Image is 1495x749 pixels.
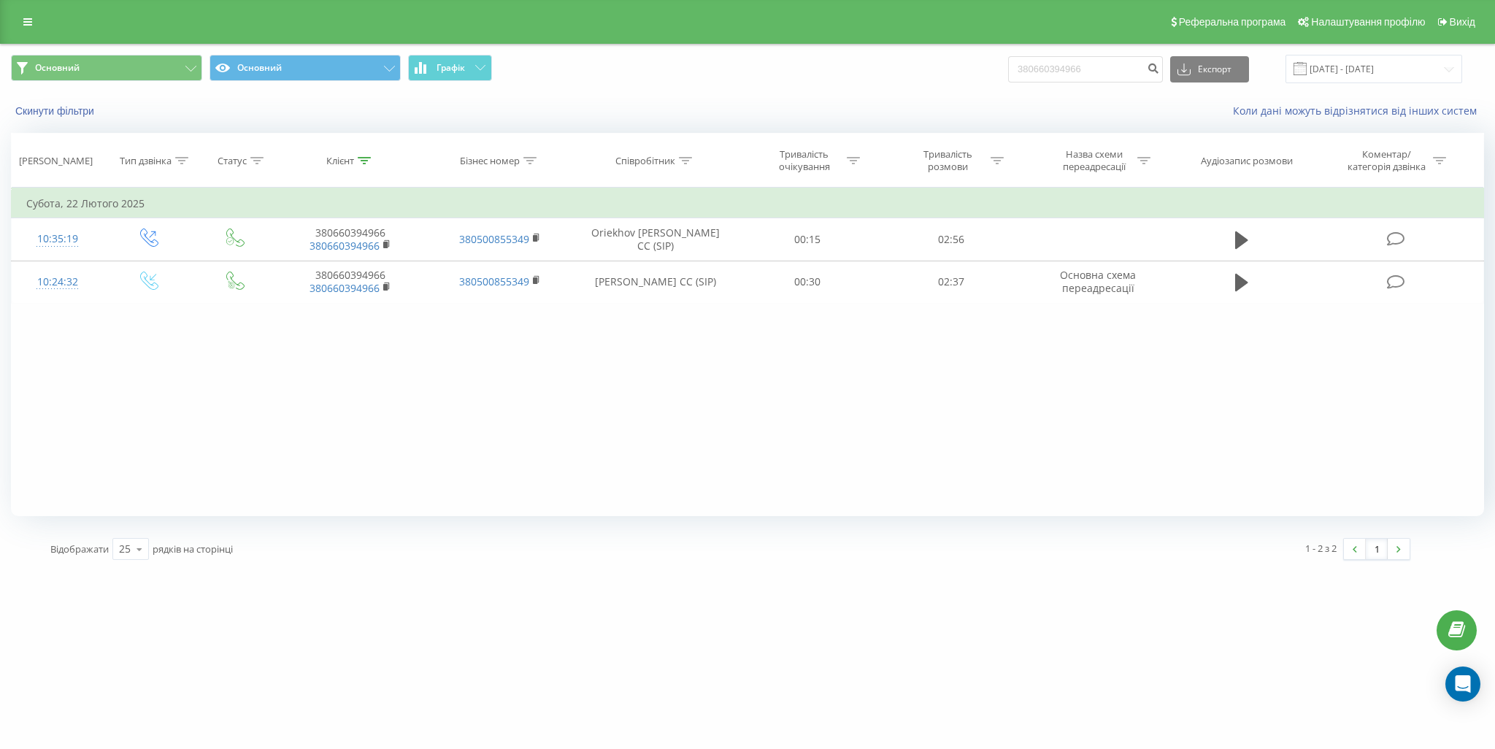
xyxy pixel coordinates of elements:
div: 10:24:32 [26,268,89,296]
div: Назва схеми переадресації [1056,148,1134,173]
span: Відображати [50,542,109,556]
button: Експорт [1170,56,1249,82]
a: 380500855349 [459,274,529,288]
div: Open Intercom Messenger [1445,667,1480,702]
div: Статус [218,155,247,167]
td: 380660394966 [276,261,426,303]
div: [PERSON_NAME] [19,155,93,167]
td: [PERSON_NAME] СС (SIP) [574,261,736,303]
button: Основний [11,55,202,81]
span: Основний [35,62,80,74]
a: 380660394966 [310,281,380,295]
div: Клієнт [326,155,354,167]
div: Бізнес номер [460,155,520,167]
td: Основна схема переадресації [1023,261,1173,303]
input: Пошук за номером [1008,56,1163,82]
td: 00:30 [736,261,880,303]
td: 02:56 [880,218,1023,261]
span: Вихід [1450,16,1475,28]
div: Аудіозапис розмови [1201,155,1293,167]
span: Графік [437,63,465,73]
a: 380500855349 [459,232,529,246]
td: Субота, 22 Лютого 2025 [12,189,1484,218]
div: Тип дзвінка [120,155,172,167]
a: Коли дані можуть відрізнятися вiд інших систем [1233,104,1484,118]
a: 380660394966 [310,239,380,253]
td: 380660394966 [276,218,426,261]
div: 10:35:19 [26,225,89,253]
span: рядків на сторінці [153,542,233,556]
a: 1 [1366,539,1388,559]
div: Коментар/категорія дзвінка [1344,148,1429,173]
td: Oriekhov [PERSON_NAME] CC (SIP) [574,218,736,261]
td: 02:37 [880,261,1023,303]
span: Реферальна програма [1179,16,1286,28]
span: Налаштування профілю [1311,16,1425,28]
button: Графік [408,55,492,81]
div: 1 - 2 з 2 [1305,541,1337,556]
div: 25 [119,542,131,556]
button: Основний [210,55,401,81]
div: Співробітник [615,155,675,167]
button: Скинути фільтри [11,104,101,118]
div: Тривалість розмови [909,148,987,173]
td: 00:15 [736,218,880,261]
div: Тривалість очікування [765,148,843,173]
